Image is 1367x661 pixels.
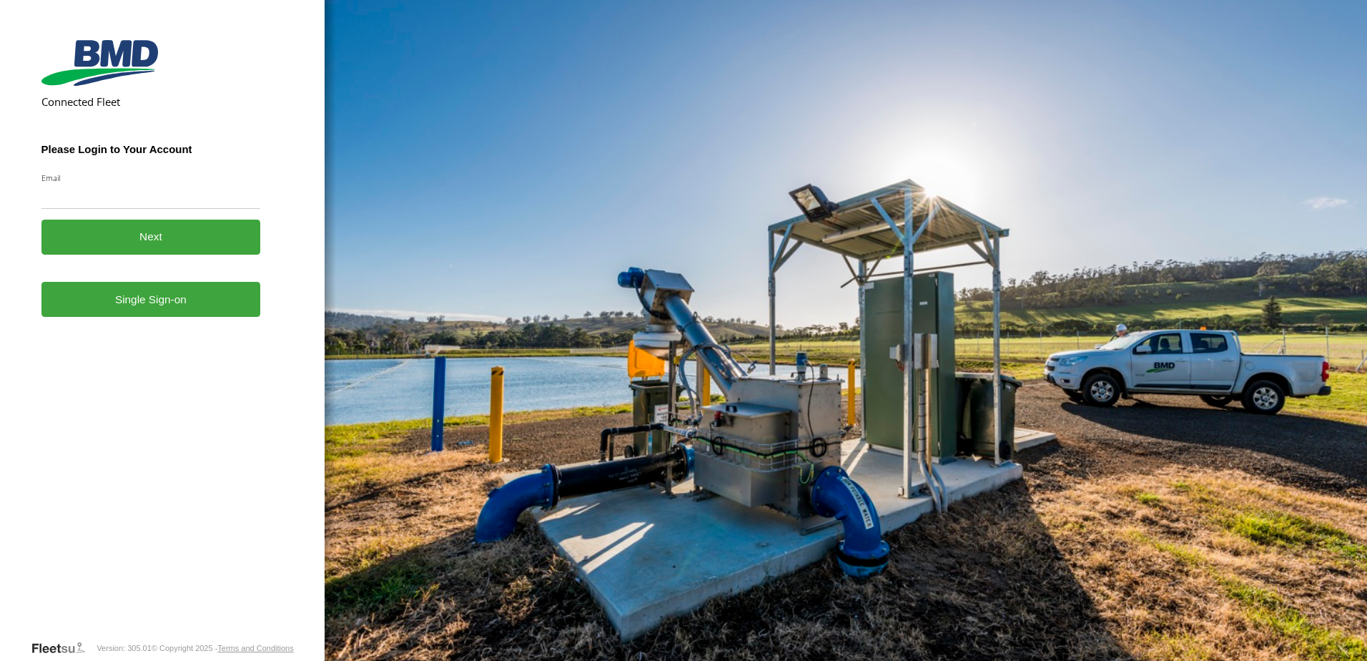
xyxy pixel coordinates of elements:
a: Single Sign-on [41,282,261,317]
div: Version: 305.01 [97,644,151,652]
a: Terms and Conditions [217,644,293,652]
img: BMD [41,40,158,86]
button: Next [41,220,261,255]
label: Email [41,172,261,183]
div: © Copyright 2025 - [152,644,294,652]
h2: Connected Fleet [41,94,261,109]
a: Visit our Website [31,641,97,655]
h3: Please Login to Your Account [41,143,261,155]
